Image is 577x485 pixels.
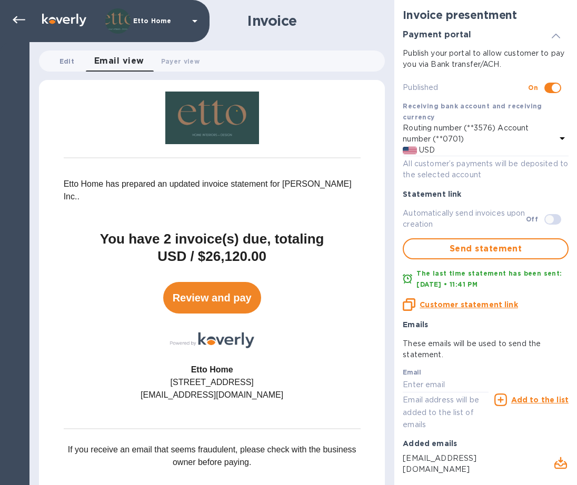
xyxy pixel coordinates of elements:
h2: Invoice presentment [403,8,569,22]
label: Email [403,369,421,376]
p: Etto Home [133,17,186,25]
span: Payer view [161,56,200,67]
p: Publish your portal to allow customer to pay you via Bank transfer/ACH. [403,48,569,70]
p: Automatically send invoices upon creation [403,208,525,230]
p: These emails will be used to send the statement. [403,338,569,360]
b: Off [526,215,538,223]
span: Send statement [412,242,559,255]
p: Statement link [403,189,569,199]
p: All customer’s payments will be deposited to the selected account [403,158,569,180]
b: On [528,84,538,92]
u: Customer statement link [420,300,518,309]
h1: Invoice [247,13,297,29]
span: USD [417,146,435,154]
b: Receiving bank account and receiving currency [403,102,542,121]
div: [STREET_ADDRESS] [EMAIL_ADDRESS][DOMAIN_NAME] [64,363,361,401]
p: Emails [403,319,569,330]
div: If you receive an email that seems fraudulent, please check with the business owner before paying. [64,443,361,469]
input: Enter email [403,377,489,393]
p: Etto Home has prepared an updated invoice statement for [PERSON_NAME] Inc.. [64,178,361,203]
img: Logo [42,14,86,26]
p: Email address will be added to the list of emails [403,394,489,431]
span: Edit [59,56,74,67]
u: Add to the list [511,396,569,404]
button: Send statement [403,238,569,259]
img: USD [403,147,417,154]
img: logo [165,92,259,144]
span: Email view [94,54,144,68]
p: [EMAIL_ADDRESS][DOMAIN_NAME] [403,453,540,475]
p: Routing number (**3576) Account number (**0701) [403,123,556,145]
p: Published [403,82,528,93]
strong: Etto Home [191,365,233,374]
p: Added emails [403,438,569,449]
h3: Payment portal [403,30,471,40]
a: Review and pay [163,282,261,314]
h1: You have 2 invoice(s) due, totaling USD / $26,120.00 [64,230,361,265]
b: The last time statement has been sent: [DATE] • 11:41 PM [416,269,562,288]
